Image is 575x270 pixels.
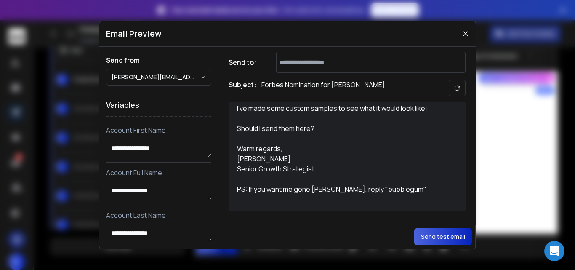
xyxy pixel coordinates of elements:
[106,125,211,135] p: Account First Name
[106,94,211,117] h1: Variables
[106,55,211,65] h1: Send from:
[229,57,262,67] h1: Send to:
[237,154,447,164] div: [PERSON_NAME]
[237,123,447,134] div: Should I send them here?
[237,144,447,154] div: Warm regards,
[414,228,472,245] button: Send test email
[237,184,447,194] div: PS: If you want me gone [PERSON_NAME], reply "bubblegum".
[229,80,256,96] h1: Subject:
[106,168,211,178] p: Account Full Name
[261,80,385,96] p: Forbes Nomination for [PERSON_NAME]
[237,164,447,174] div: Senior Growth Strategist
[544,241,564,261] div: Open Intercom Messenger
[112,73,201,81] p: [PERSON_NAME][EMAIL_ADDRESS][DOMAIN_NAME]
[106,210,211,220] p: Account Last Name
[237,103,447,113] div: I’ve made some custom samples to see what it would look like!
[106,28,162,40] h1: Email Preview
